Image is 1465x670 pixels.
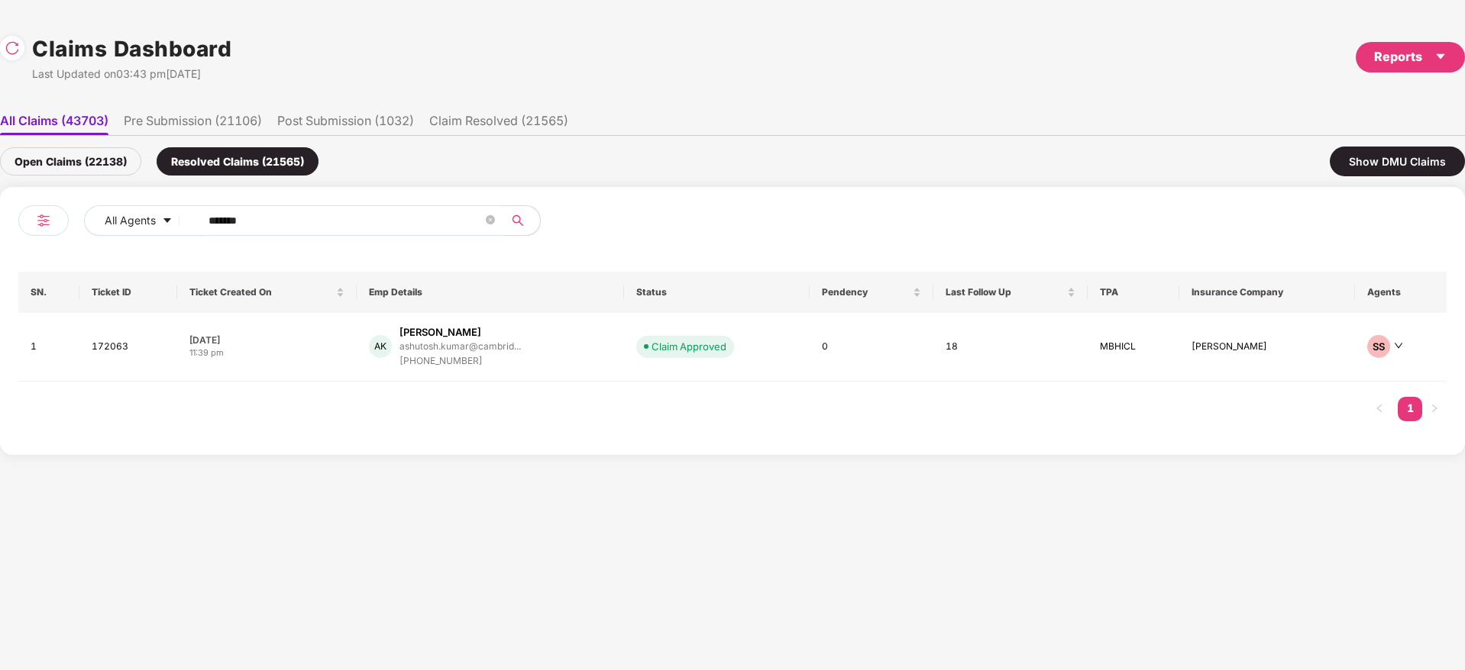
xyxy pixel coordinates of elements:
[399,341,521,351] div: ashutosh.kumar@cambrid...
[1398,397,1422,420] a: 1
[162,215,173,227] span: caret-down
[124,113,262,135] li: Pre Submission (21106)
[79,272,176,313] th: Ticket ID
[1088,272,1179,313] th: TPA
[1422,397,1447,421] li: Next Page
[177,272,357,313] th: Ticket Created On
[18,272,79,313] th: SN.
[1398,397,1422,421] li: 1
[933,272,1088,313] th: Last Follow Up
[503,205,541,236] button: search
[1375,404,1384,413] span: left
[429,113,568,135] li: Claim Resolved (21565)
[79,313,176,382] td: 172063
[369,335,392,358] div: AK
[822,286,910,298] span: Pendency
[1367,397,1392,421] li: Previous Page
[157,147,319,176] div: Resolved Claims (21565)
[1374,47,1447,66] div: Reports
[1355,272,1447,313] th: Agents
[1179,272,1356,313] th: Insurance Company
[486,214,495,228] span: close-circle
[933,313,1088,382] td: 18
[624,272,810,313] th: Status
[1394,341,1403,350] span: down
[32,32,231,66] h1: Claims Dashboard
[486,215,495,224] span: close-circle
[1434,50,1447,63] span: caret-down
[189,333,344,346] div: [DATE]
[357,272,624,313] th: Emp Details
[946,286,1064,298] span: Last Follow Up
[189,346,344,359] div: 11:39 pm
[810,272,933,313] th: Pendency
[84,205,205,236] button: All Agentscaret-down
[1422,397,1447,421] button: right
[1430,404,1439,413] span: right
[1179,313,1356,382] td: [PERSON_NAME]
[652,339,726,354] div: Claim Approved
[1088,313,1179,382] td: MBHICL
[1367,397,1392,421] button: left
[105,212,156,229] span: All Agents
[399,354,521,369] div: [PHONE_NUMBER]
[503,214,532,227] span: search
[1367,335,1390,358] div: SS
[32,66,231,82] div: Last Updated on 03:43 pm[DATE]
[399,325,481,340] div: [PERSON_NAME]
[810,313,933,382] td: 0
[5,40,20,56] img: svg+xml;base64,PHN2ZyBpZD0iUmVsb2FkLTMyeDMyIiB4bWxucz0iaHR0cDovL3d3dy53My5vcmcvMjAwMC9zdmciIHdpZH...
[1330,147,1465,176] div: Show DMU Claims
[189,286,333,298] span: Ticket Created On
[277,113,414,135] li: Post Submission (1032)
[18,313,79,382] td: 1
[34,211,53,230] img: svg+xml;base64,PHN2ZyB4bWxucz0iaHR0cDovL3d3dy53My5vcmcvMjAwMC9zdmciIHdpZHRoPSIyNCIgaGVpZ2h0PSIyNC...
